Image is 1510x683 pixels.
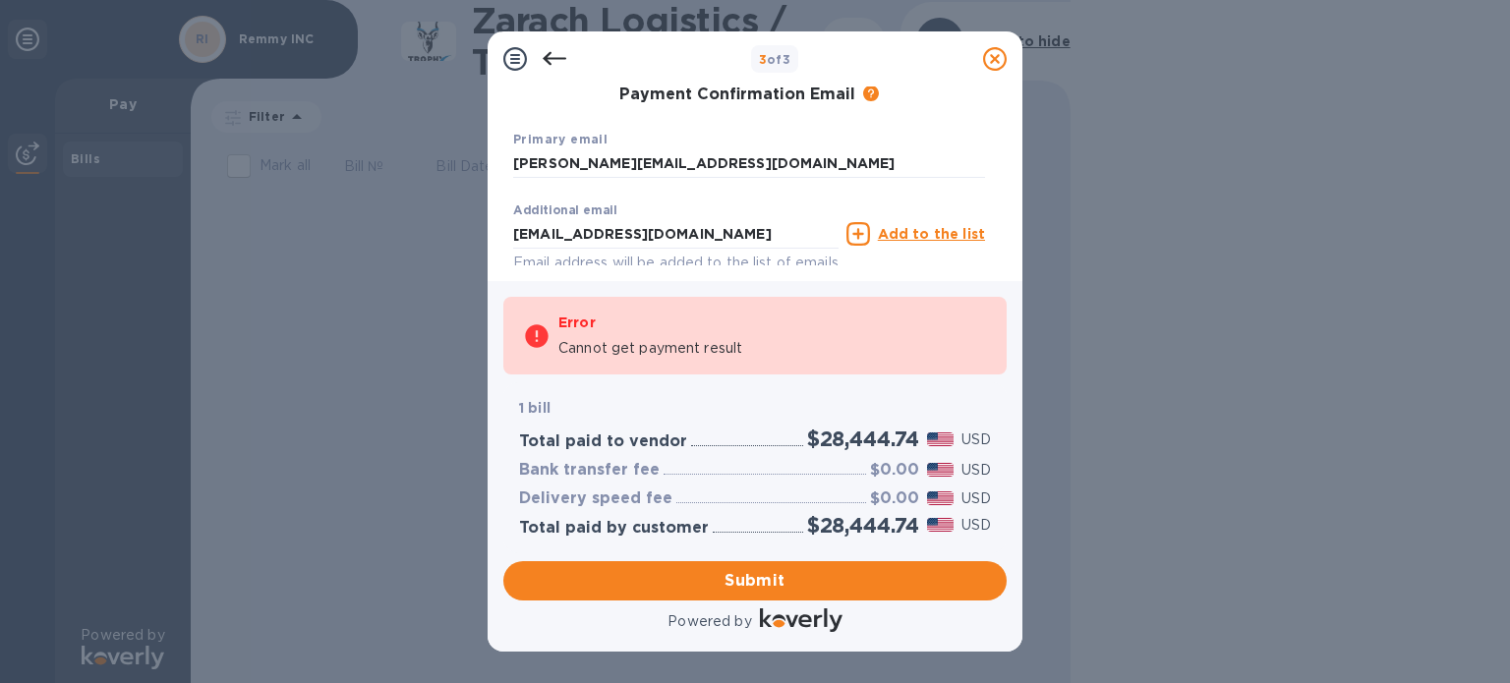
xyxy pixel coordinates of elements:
[519,461,660,480] h3: Bank transfer fee
[513,132,608,146] b: Primary email
[513,205,617,217] label: Additional email
[961,515,991,536] p: USD
[807,513,919,538] h2: $28,444.74
[927,432,954,446] img: USD
[760,608,842,632] img: Logo
[558,314,596,330] b: Error
[927,491,954,505] img: USD
[961,488,991,509] p: USD
[759,52,791,67] b: of 3
[519,489,672,508] h3: Delivery speed fee
[927,518,954,532] img: USD
[807,427,919,451] h2: $28,444.74
[513,252,839,274] p: Email address will be added to the list of emails
[961,429,991,450] p: USD
[619,85,855,104] h3: Payment Confirmation Email
[519,432,687,451] h3: Total paid to vendor
[558,338,742,359] p: Cannot get payment result
[513,219,839,249] input: Enter additional email
[870,461,919,480] h3: $0.00
[503,561,1007,600] button: Submit
[519,400,551,416] b: 1 bill
[759,52,767,67] span: 3
[668,611,751,632] p: Powered by
[927,463,954,477] img: USD
[513,149,985,179] input: Enter your primary name
[961,460,991,481] p: USD
[870,489,919,508] h3: $0.00
[878,226,985,242] u: Add to the list
[519,569,991,593] span: Submit
[519,519,709,538] h3: Total paid by customer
